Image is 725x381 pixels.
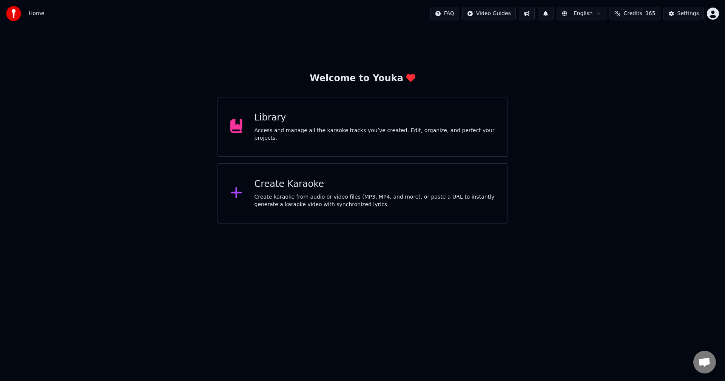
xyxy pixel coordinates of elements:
span: Home [29,10,44,17]
div: Welcome to Youka [310,72,415,85]
div: Otevřený chat [693,351,716,373]
span: 365 [645,10,656,17]
div: Create Karaoke [255,178,495,190]
button: Video Guides [462,7,516,20]
div: Create karaoke from audio or video files (MP3, MP4, and more), or paste a URL to instantly genera... [255,193,495,208]
div: Library [255,112,495,124]
button: Credits365 [609,7,660,20]
button: FAQ [430,7,459,20]
img: youka [6,6,21,21]
nav: breadcrumb [29,10,44,17]
span: Credits [623,10,642,17]
div: Access and manage all the karaoke tracks you’ve created. Edit, organize, and perfect your projects. [255,127,495,142]
div: Settings [677,10,699,17]
button: Settings [663,7,704,20]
